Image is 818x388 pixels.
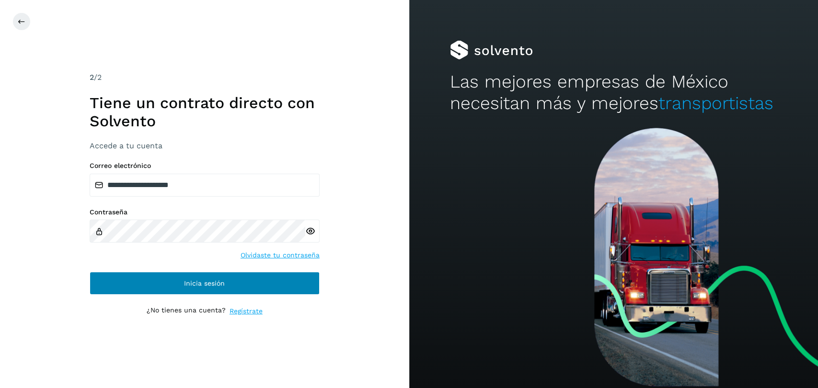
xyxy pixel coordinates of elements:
[184,280,225,287] span: Inicia sesión
[241,250,320,260] a: Olvidaste tu contraseña
[90,94,320,131] h1: Tiene un contrato directo con Solvento
[147,306,226,316] p: ¿No tienes una cuenta?
[450,71,777,114] h2: Las mejores empresas de México necesitan más y mejores
[90,272,320,295] button: Inicia sesión
[90,73,94,82] span: 2
[90,141,320,150] h3: Accede a tu cuenta
[90,208,320,216] label: Contraseña
[90,162,320,170] label: Correo electrónico
[230,306,263,316] a: Regístrate
[658,93,773,113] span: transportistas
[90,72,320,83] div: /2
